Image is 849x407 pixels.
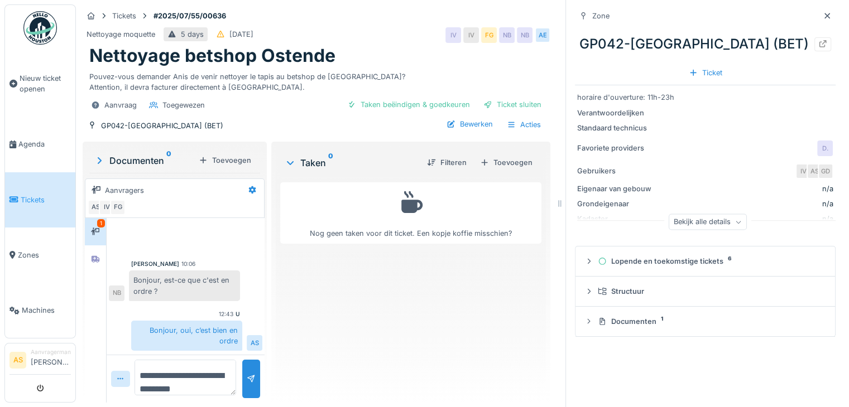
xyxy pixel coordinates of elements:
h1: Nettoyage betshop Ostende [89,45,335,66]
div: U [236,310,240,318]
div: Toevoegen [476,155,537,170]
div: Nettoyage moquette [87,29,155,40]
div: Aanvragers [105,185,144,196]
div: NB [499,27,515,43]
div: Lopende en toekomstige tickets [598,256,822,267]
div: Bonjour, est-ce que c'est en ordre ? [129,270,240,301]
div: AE [535,27,550,43]
div: GP042-[GEOGRAPHIC_DATA] (BET) [101,120,223,131]
div: IV [463,27,479,43]
div: NB [517,27,533,43]
div: Verantwoordelijken [577,108,661,118]
div: Bekijk alle details [669,214,747,230]
div: Ticket [684,65,727,80]
div: n/a [665,198,833,209]
div: Tickets [112,11,136,21]
span: Agenda [18,139,71,149]
div: n/a [822,183,833,194]
div: [DATE] [229,29,253,40]
div: Taken [285,156,418,169]
div: [PERSON_NAME] [131,260,179,268]
li: AS [9,352,26,369]
a: AS Aanvragermanager[PERSON_NAME] [9,348,71,375]
div: Structuur [598,286,822,297]
div: Bonjour, oui, c’est bien en ordre [131,321,242,351]
summary: Structuur [580,281,831,302]
strong: #2025/07/55/00636 [149,11,231,21]
div: Gebruikers [577,166,661,176]
img: Badge_color-CXgf-gQk.svg [23,11,57,45]
div: IV [99,200,114,215]
div: Taken beëindigen & goedkeuren [343,97,474,112]
div: IV [445,27,461,43]
div: Toegewezen [162,100,205,110]
div: 5 days [181,29,204,40]
span: Zones [18,250,71,260]
div: NB [109,285,124,301]
div: Bewerken [442,117,497,132]
div: Acties [502,117,546,133]
a: Tickets [5,172,75,227]
div: Documenten [598,316,822,327]
div: 1 [97,219,105,227]
span: Machines [22,305,71,316]
summary: Lopende en toekomstige tickets6 [580,251,831,272]
div: Grondeigenaar [577,198,661,209]
a: Zones [5,227,75,283]
div: FG [110,200,126,215]
div: Filteren [423,155,471,170]
div: AS [807,163,822,179]
div: horaire d'ouverture: 11h-23h [577,92,833,103]
div: 10:06 [181,260,195,268]
a: Nieuw ticket openen [5,51,75,117]
div: AS [247,335,262,351]
div: Favoriete providers [577,143,661,153]
div: Pouvez-vous demander Anis de venir nettoyer le tapis au betshop de [GEOGRAPHIC_DATA]? Attention, ... [89,67,544,93]
li: [PERSON_NAME] [31,348,71,372]
div: Zone [592,11,610,21]
span: Tickets [21,195,71,205]
div: Ticket sluiten [479,97,546,112]
div: FG [481,27,497,43]
div: Aanvragermanager [31,348,71,356]
sup: 0 [166,154,171,167]
div: Documenten [94,154,194,167]
div: GP042-[GEOGRAPHIC_DATA] (BET) [575,30,836,59]
div: Aanvraag [104,100,137,110]
div: D. [817,140,833,156]
a: Machines [5,283,75,338]
summary: Documenten1 [580,311,831,332]
div: Eigenaar van gebouw [577,183,661,194]
div: Toevoegen [194,153,256,168]
div: GD [818,163,833,179]
div: Standaard technicus [577,123,661,133]
a: Agenda [5,117,75,172]
div: 12:43 [219,310,233,318]
div: AS [88,200,103,215]
div: IV [795,163,811,179]
div: Nog geen taken voor dit ticket. Een kopje koffie misschien? [287,187,534,239]
sup: 0 [328,156,333,169]
span: Nieuw ticket openen [20,73,71,94]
